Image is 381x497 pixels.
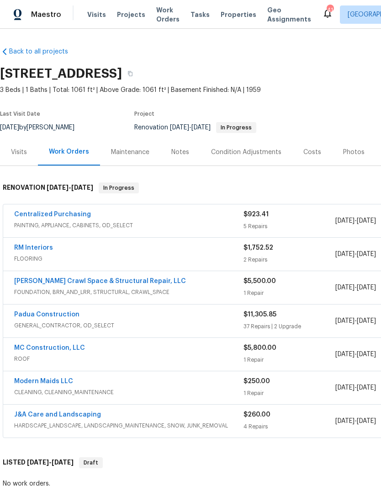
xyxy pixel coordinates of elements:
[243,278,276,284] span: $5,500.00
[52,459,74,465] span: [DATE]
[3,182,93,193] h6: RENOVATION
[243,411,270,418] span: $260.00
[335,417,376,426] span: -
[14,321,243,330] span: GENERAL_CONTRACTOR, OD_SELECT
[357,218,376,224] span: [DATE]
[14,221,243,230] span: PAINTING, APPLIANCE, CABINETS, OD_SELECT
[27,459,49,465] span: [DATE]
[111,148,149,157] div: Maintenance
[14,288,243,297] span: FOUNDATION, BRN_AND_LRR, STRUCTURAL, CRAWL_SPACE
[122,65,138,82] button: Copy Address
[335,418,355,424] span: [DATE]
[357,351,376,358] span: [DATE]
[335,283,376,292] span: -
[14,388,243,397] span: CLEANING, CLEANING_MAINTENANCE
[170,124,211,131] span: -
[357,385,376,391] span: [DATE]
[357,318,376,324] span: [DATE]
[14,411,101,418] a: J&A Care and Landscaping
[335,250,376,259] span: -
[243,245,273,251] span: $1,752.52
[170,124,189,131] span: [DATE]
[335,316,376,326] span: -
[117,10,145,19] span: Projects
[243,422,335,431] div: 4 Repairs
[14,354,243,363] span: ROOF
[303,148,321,157] div: Costs
[335,284,355,291] span: [DATE]
[3,457,74,468] h6: LISTED
[243,255,335,264] div: 2 Repairs
[87,10,106,19] span: Visits
[357,418,376,424] span: [DATE]
[243,222,335,231] div: 5 Repairs
[134,124,256,131] span: Renovation
[243,389,335,398] div: 1 Repair
[243,345,276,351] span: $5,800.00
[49,147,89,156] div: Work Orders
[335,350,376,359] span: -
[335,216,376,225] span: -
[221,10,256,19] span: Properties
[343,148,365,157] div: Photos
[27,459,74,465] span: -
[335,351,355,358] span: [DATE]
[14,311,79,318] a: Padua Construction
[14,278,186,284] a: [PERSON_NAME] Crawl Space & Structural Repair, LLC
[190,11,210,18] span: Tasks
[211,148,281,157] div: Condition Adjustments
[217,125,255,130] span: In Progress
[80,458,102,467] span: Draft
[243,378,270,385] span: $250.00
[243,289,335,298] div: 1 Repair
[47,184,93,191] span: -
[335,318,355,324] span: [DATE]
[243,211,269,218] span: $923.41
[243,311,276,318] span: $11,305.85
[14,421,243,430] span: HARDSCAPE_LANDSCAPE, LANDSCAPING_MAINTENANCE, SNOW, JUNK_REMOVAL
[357,251,376,257] span: [DATE]
[267,5,311,24] span: Geo Assignments
[243,355,335,364] div: 1 Repair
[191,124,211,131] span: [DATE]
[156,5,180,24] span: Work Orders
[14,345,85,351] a: MC Construction, LLC
[327,5,333,15] div: 41
[335,218,355,224] span: [DATE]
[171,148,189,157] div: Notes
[47,184,69,191] span: [DATE]
[11,148,27,157] div: Visits
[100,183,138,192] span: In Progress
[357,284,376,291] span: [DATE]
[14,254,243,263] span: FLOORING
[14,378,73,385] a: Modern Maids LLC
[335,385,355,391] span: [DATE]
[134,111,154,117] span: Project
[335,251,355,257] span: [DATE]
[71,184,93,191] span: [DATE]
[243,322,335,331] div: 37 Repairs | 2 Upgrade
[31,10,61,19] span: Maestro
[14,211,91,218] a: Centralized Purchasing
[335,383,376,392] span: -
[14,245,53,251] a: RM Interiors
